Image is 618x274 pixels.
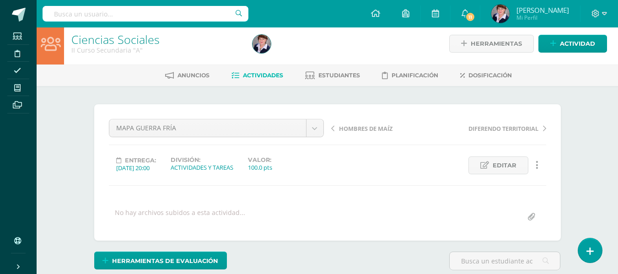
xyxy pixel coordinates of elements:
div: II Curso Secundaria 'A' [71,46,242,54]
a: Actividades [231,68,283,83]
a: Anuncios [165,68,210,83]
span: DIFERENDO TERRITORIAL [468,124,538,133]
img: 49c126ab159c54e96e3d95a6f1df8590.png [253,35,271,53]
span: Dosificación [468,72,512,79]
a: DIFERENDO TERRITORIAL [439,124,546,133]
img: 49c126ab159c54e96e3d95a6f1df8590.png [491,5,510,23]
label: Valor: [248,156,272,163]
span: Entrega: [125,157,156,164]
span: Editar [493,157,516,174]
a: Estudiantes [305,68,360,83]
span: 11 [465,12,475,22]
input: Busca un estudiante aquí... [450,252,560,270]
div: [DATE] 20:00 [116,164,156,172]
a: Ciencias Sociales [71,32,160,47]
span: MAPA GUERRA FRÍA [116,119,299,137]
a: Planificación [382,68,438,83]
span: [PERSON_NAME] [516,5,569,15]
div: No hay archivos subidos a esta actividad... [115,208,245,226]
span: Estudiantes [318,72,360,79]
span: Planificación [392,72,438,79]
a: Actividad [538,35,607,53]
span: Herramientas [471,35,522,52]
a: Dosificación [460,68,512,83]
a: HOMBRES DE MAÍZ [331,124,439,133]
span: HOMBRES DE MAÍZ [339,124,392,133]
span: Anuncios [177,72,210,79]
span: Mi Perfil [516,14,569,21]
input: Busca un usuario... [43,6,248,21]
span: Herramientas de evaluación [112,253,218,269]
label: División: [171,156,233,163]
span: Actividades [243,72,283,79]
h1: Ciencias Sociales [71,33,242,46]
div: 100.0 pts [248,163,272,172]
a: MAPA GUERRA FRÍA [109,119,323,137]
a: Herramientas [449,35,534,53]
div: ACTIVIDADES Y TAREAS [171,163,233,172]
span: Actividad [560,35,595,52]
a: Herramientas de evaluación [94,252,227,269]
